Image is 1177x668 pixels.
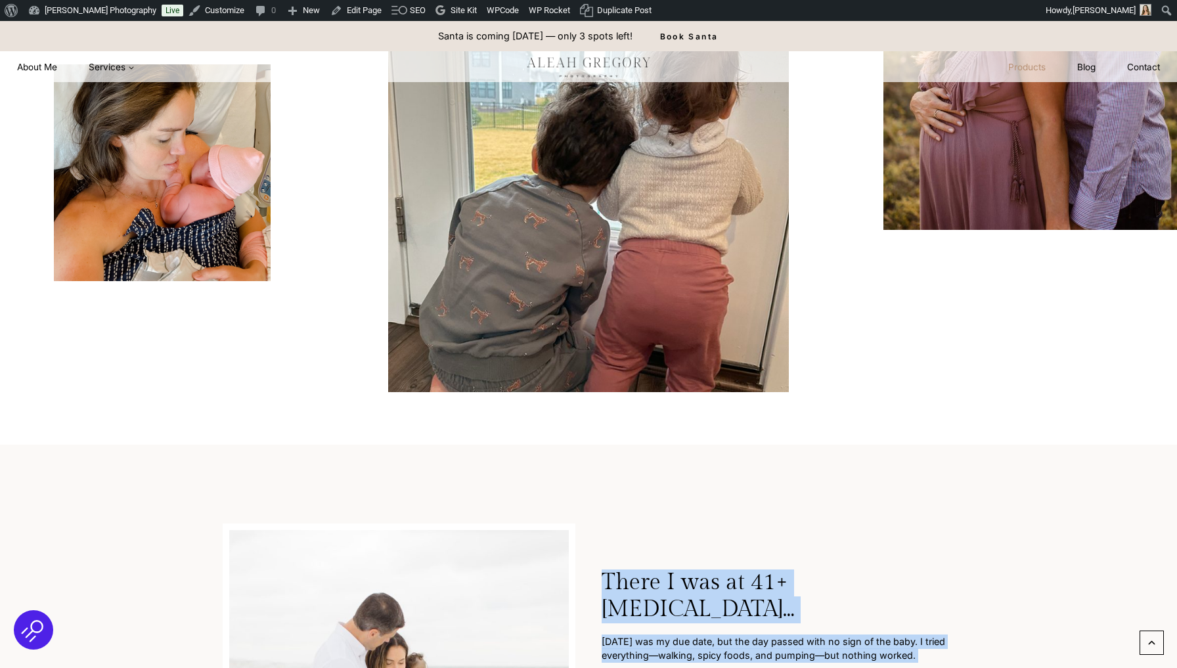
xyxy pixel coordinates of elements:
[1073,5,1136,15] span: [PERSON_NAME]
[1,55,150,79] nav: Primary
[73,55,150,79] button: Child menu of Services
[54,12,271,281] img: Mother cuddling newborn baby in hospital bed.
[992,55,1061,79] a: Products
[509,52,667,81] img: aleah gregory logo
[438,29,633,43] p: Santa is coming [DATE] — only 3 spots left!
[1061,55,1111,79] a: Blog
[602,569,954,623] h2: There I was at 41+[MEDICAL_DATA]…
[162,5,183,16] a: Live
[602,635,954,663] p: [DATE] was my due date, but the day passed with no sign of the baby. I tried everything—walking, ...
[1111,55,1176,79] a: Contact
[451,5,477,15] span: Site Kit
[639,21,740,51] a: Book Santa
[1140,631,1164,655] a: Scroll to top
[992,55,1176,79] nav: Secondary
[1,55,73,79] a: About Me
